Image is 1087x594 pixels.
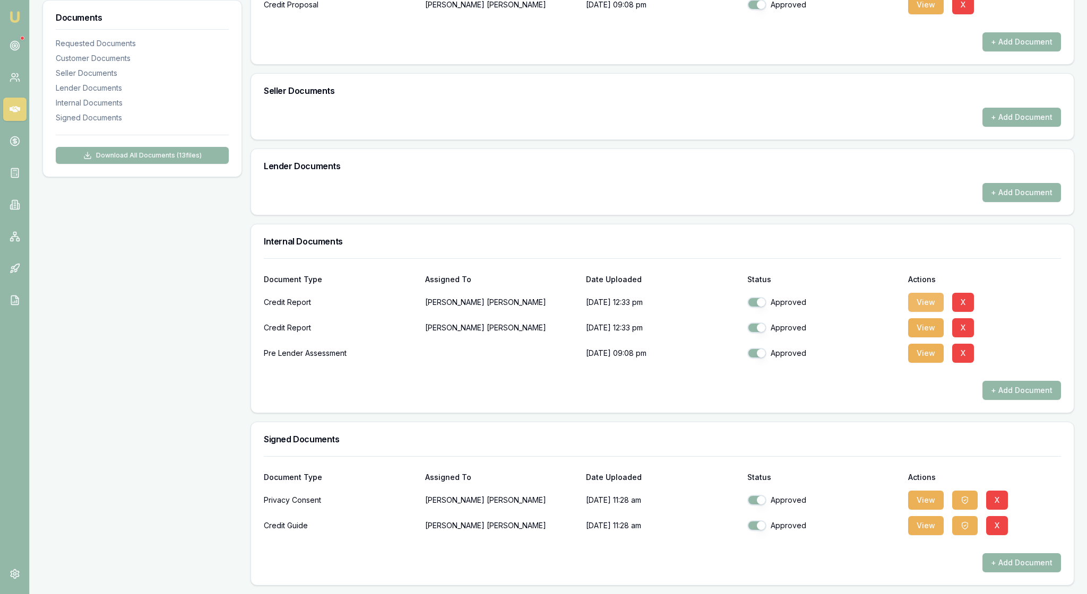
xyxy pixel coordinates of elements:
[747,495,900,505] div: Approved
[986,516,1008,535] button: X
[586,292,739,313] p: [DATE] 12:33 pm
[264,343,417,364] div: Pre Lender Assessment
[56,38,229,49] div: Requested Documents
[425,490,578,511] p: [PERSON_NAME] [PERSON_NAME]
[586,343,739,364] p: [DATE] 09:08 pm
[747,276,900,283] div: Status
[425,276,578,283] div: Assigned To
[264,515,417,536] div: Credit Guide
[586,317,739,338] p: [DATE] 12:33 pm
[425,292,578,313] p: [PERSON_NAME] [PERSON_NAME]
[908,318,944,337] button: View
[264,86,1061,95] h3: Seller Documents
[982,108,1061,127] button: + Add Document
[264,490,417,511] div: Privacy Consent
[747,297,900,308] div: Approved
[908,516,944,535] button: View
[747,348,900,359] div: Approved
[747,474,900,481] div: Status
[264,237,1061,246] h3: Internal Documents
[952,318,974,337] button: X
[952,293,974,312] button: X
[982,553,1061,572] button: + Add Document
[982,32,1061,51] button: + Add Document
[264,276,417,283] div: Document Type
[586,515,739,536] p: [DATE] 11:28 am
[986,491,1008,510] button: X
[982,381,1061,400] button: + Add Document
[425,317,578,338] p: [PERSON_NAME] [PERSON_NAME]
[264,162,1061,170] h3: Lender Documents
[747,520,900,531] div: Approved
[586,474,739,481] div: Date Uploaded
[56,53,229,64] div: Customer Documents
[747,322,900,333] div: Approved
[8,11,21,23] img: emu-icon-u.png
[264,317,417,338] div: Credit Report
[908,293,944,312] button: View
[425,474,578,481] div: Assigned To
[264,474,417,481] div: Document Type
[425,515,578,536] p: [PERSON_NAME] [PERSON_NAME]
[982,183,1061,202] button: + Add Document
[952,344,974,363] button: X
[908,491,944,510] button: View
[264,292,417,313] div: Credit Report
[586,276,739,283] div: Date Uploaded
[908,276,1061,283] div: Actions
[908,474,1061,481] div: Actions
[264,435,1061,443] h3: Signed Documents
[56,147,229,164] button: Download All Documents (13files)
[56,112,229,123] div: Signed Documents
[56,13,229,22] h3: Documents
[56,83,229,93] div: Lender Documents
[56,68,229,78] div: Seller Documents
[56,98,229,108] div: Internal Documents
[908,344,944,363] button: View
[586,490,739,511] p: [DATE] 11:28 am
